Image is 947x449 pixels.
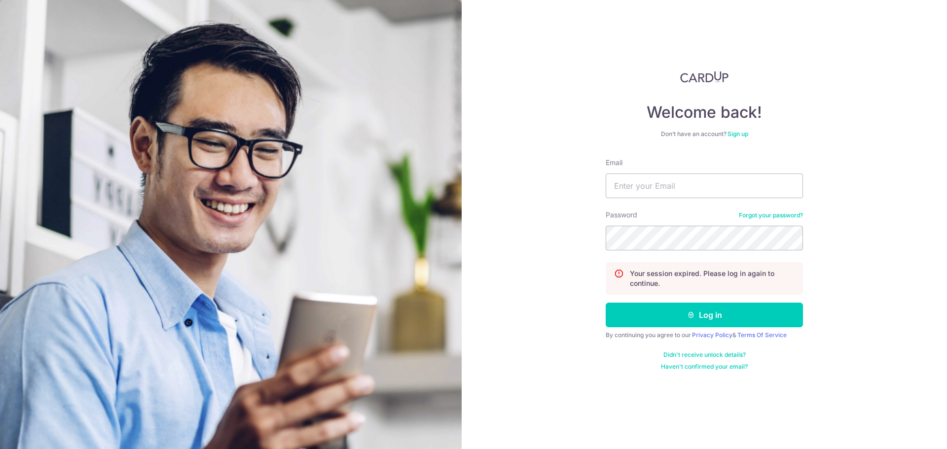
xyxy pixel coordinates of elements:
label: Email [606,158,622,168]
a: Terms Of Service [737,331,787,339]
label: Password [606,210,637,220]
p: Your session expired. Please log in again to continue. [630,269,795,288]
button: Log in [606,303,803,327]
img: CardUp Logo [680,71,728,83]
input: Enter your Email [606,173,803,198]
h4: Welcome back! [606,103,803,122]
a: Sign up [728,130,748,138]
div: By continuing you agree to our & [606,331,803,339]
a: Didn't receive unlock details? [663,351,746,359]
a: Haven't confirmed your email? [661,363,748,371]
a: Forgot your password? [739,211,803,219]
a: Privacy Policy [692,331,732,339]
div: Don’t have an account? [606,130,803,138]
